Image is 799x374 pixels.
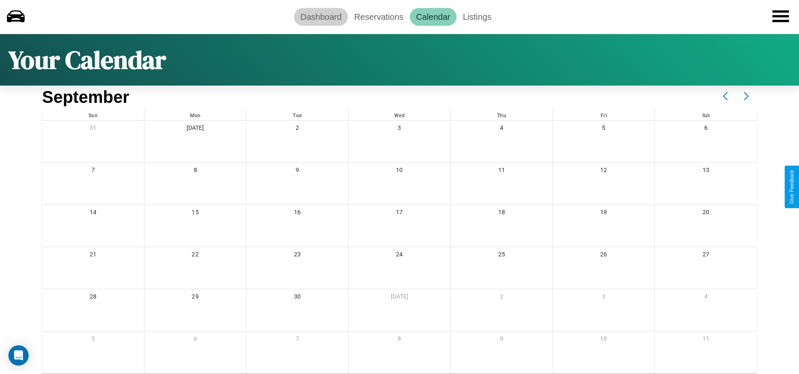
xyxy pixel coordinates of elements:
div: 13 [655,163,757,180]
div: 2 [451,289,552,307]
div: 5 [553,121,655,138]
div: Open Intercom Messenger [8,345,29,366]
div: 7 [246,331,348,349]
div: 4 [655,289,757,307]
div: 31 [42,121,144,138]
div: Mon [144,108,246,120]
div: Give Feedback [789,170,795,204]
div: 9 [246,163,348,180]
div: Wed [349,108,450,120]
div: Tue [246,108,348,120]
div: [DATE] [349,289,450,307]
div: 22 [144,247,246,264]
div: Fri [553,108,655,120]
div: Sat [655,108,757,120]
div: 7 [42,163,144,180]
div: 2 [246,121,348,138]
div: 12 [553,163,655,180]
div: 30 [246,289,348,307]
div: 15 [144,205,246,222]
a: Calendar [410,8,457,26]
h2: September [42,88,129,107]
h1: Your Calendar [8,43,166,77]
div: 25 [451,247,552,264]
div: 6 [655,121,757,138]
div: 8 [144,163,246,180]
div: 18 [451,205,552,222]
div: Thu [451,108,552,120]
div: 10 [349,163,450,180]
div: 21 [42,247,144,264]
div: 9 [451,331,552,349]
div: 6 [144,331,246,349]
div: 3 [349,121,450,138]
div: 24 [349,247,450,264]
div: 3 [553,289,655,307]
div: 11 [451,163,552,180]
div: 29 [144,289,246,307]
a: Reservations [348,8,410,26]
div: 26 [553,247,655,264]
a: Dashboard [294,8,348,26]
div: 5 [42,331,144,349]
div: 14 [42,205,144,222]
div: 17 [349,205,450,222]
div: 27 [655,247,757,264]
div: 20 [655,205,757,222]
div: 10 [553,331,655,349]
div: 11 [655,331,757,349]
div: 16 [246,205,348,222]
div: [DATE] [144,121,246,138]
div: 4 [451,121,552,138]
div: 23 [246,247,348,264]
div: 19 [553,205,655,222]
div: 8 [349,331,450,349]
div: 28 [42,289,144,307]
a: Listings [457,8,498,26]
div: Sun [42,108,144,120]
